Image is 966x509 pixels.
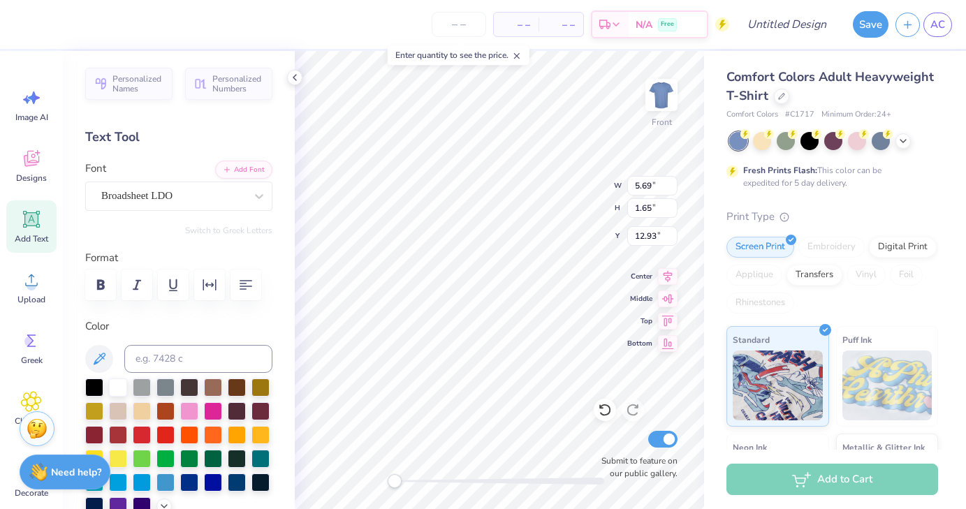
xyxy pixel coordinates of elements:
img: Puff Ink [842,351,932,420]
span: Puff Ink [842,332,872,347]
span: Free [661,20,674,29]
div: Digital Print [869,237,937,258]
span: Center [627,271,652,282]
strong: Fresh Prints Flash: [743,165,817,176]
span: Image AI [15,112,48,123]
button: Personalized Numbers [185,68,272,100]
span: Metallic & Glitter Ink [842,440,925,455]
label: Submit to feature on our public gallery. [594,455,678,480]
span: Top [627,316,652,327]
div: Print Type [726,209,938,225]
div: Accessibility label [388,474,402,488]
div: Screen Print [726,237,794,258]
span: Middle [627,293,652,304]
span: – – [547,17,575,32]
span: Comfort Colors Adult Heavyweight T-Shirt [726,68,934,104]
span: Personalized Numbers [212,74,264,94]
label: Format [85,250,272,266]
span: Clipart & logos [8,415,54,438]
div: Enter quantity to see the price. [388,45,529,65]
span: # C1717 [785,109,814,121]
span: Bottom [627,338,652,349]
span: Standard [733,332,770,347]
span: Comfort Colors [726,109,778,121]
span: Greek [21,355,43,366]
button: Save [853,11,888,38]
span: AC [930,17,945,33]
span: Neon Ink [733,440,767,455]
span: Designs [16,172,47,184]
label: Color [85,318,272,334]
button: Add Font [215,161,272,179]
input: – – [432,12,486,37]
a: AC [923,13,952,37]
label: Font [85,161,106,177]
div: Vinyl [847,265,886,286]
span: Decorate [15,487,48,499]
span: – – [502,17,530,32]
strong: Need help? [51,466,101,479]
input: e.g. 7428 c [124,345,272,373]
span: Add Text [15,233,48,244]
div: Rhinestones [726,293,794,313]
div: Transfers [786,265,842,286]
div: This color can be expedited for 5 day delivery. [743,164,915,189]
input: Untitled Design [736,10,839,38]
span: Personalized Names [112,74,164,94]
div: Foil [890,265,923,286]
button: Switch to Greek Letters [185,225,272,236]
span: N/A [636,17,652,32]
div: Front [652,116,672,128]
span: Upload [17,294,45,305]
div: Embroidery [798,237,865,258]
button: Personalized Names [85,68,173,100]
img: Front [647,81,675,109]
div: Text Tool [85,128,272,147]
div: Applique [726,265,782,286]
span: Minimum Order: 24 + [821,109,891,121]
img: Standard [733,351,823,420]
